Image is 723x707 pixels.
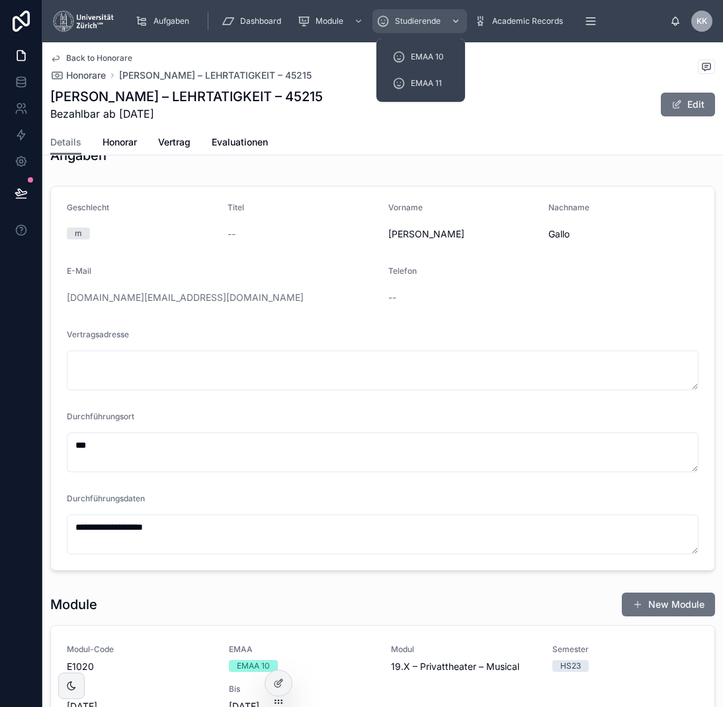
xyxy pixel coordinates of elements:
[50,130,81,155] a: Details
[229,684,375,694] span: Bis
[492,16,563,26] span: Academic Records
[552,644,699,655] span: Semester
[119,69,312,82] a: [PERSON_NAME] – LEHRTATIGKEIT – 45215
[50,53,132,63] a: Back to Honorare
[67,644,213,655] span: Modul-Code
[131,9,198,33] a: Aufgaben
[67,493,145,503] span: Durchführungsdaten
[67,202,109,212] span: Geschlecht
[153,16,189,26] span: Aufgaben
[384,45,457,69] a: EMAA 10
[391,644,537,655] span: Modul
[548,228,699,241] span: Gallo
[388,266,417,276] span: Telefon
[388,228,538,241] span: [PERSON_NAME]
[548,202,589,212] span: Nachname
[66,69,106,82] span: Honorare
[697,16,707,26] span: KK
[229,644,375,655] span: EMAA
[470,9,572,33] a: Academic Records
[67,266,91,276] span: E-Mail
[218,9,290,33] a: Dashboard
[237,660,270,672] div: EMAA 10
[50,595,97,614] h1: Module
[228,228,235,241] span: --
[50,87,323,106] h1: [PERSON_NAME] – LEHRTATIGKEIT – 45215
[388,291,396,304] span: --
[103,130,137,157] a: Honorar
[67,291,304,304] a: [DOMAIN_NAME][EMAIL_ADDRESS][DOMAIN_NAME]
[67,411,134,421] span: Durchführungsort
[228,202,244,212] span: Titel
[67,660,213,673] span: E1020
[411,78,442,89] span: EMAA 11
[50,106,323,122] span: Bezahlbar ab [DATE]
[158,130,191,157] a: Vertrag
[560,660,581,672] div: HS23
[395,16,441,26] span: Studierende
[50,69,106,82] a: Honorare
[372,9,467,33] a: Studierende
[124,7,670,36] div: scrollable content
[293,9,370,33] a: Module
[103,136,137,149] span: Honorar
[411,52,444,62] span: EMAA 10
[50,146,106,165] h1: Angaben
[66,53,132,63] span: Back to Honorare
[316,16,343,26] span: Module
[75,228,82,239] div: m
[240,16,281,26] span: Dashboard
[67,329,129,339] span: Vertragsadresse
[384,71,457,95] a: EMAA 11
[661,93,715,116] button: Edit
[622,593,715,616] button: New Module
[158,136,191,149] span: Vertrag
[53,11,114,32] img: App logo
[388,202,423,212] span: Vorname
[67,684,213,694] span: Von
[391,660,537,673] span: 19.X – Privattheater – Musical
[50,136,81,149] span: Details
[212,130,268,157] a: Evaluationen
[212,136,268,149] span: Evaluationen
